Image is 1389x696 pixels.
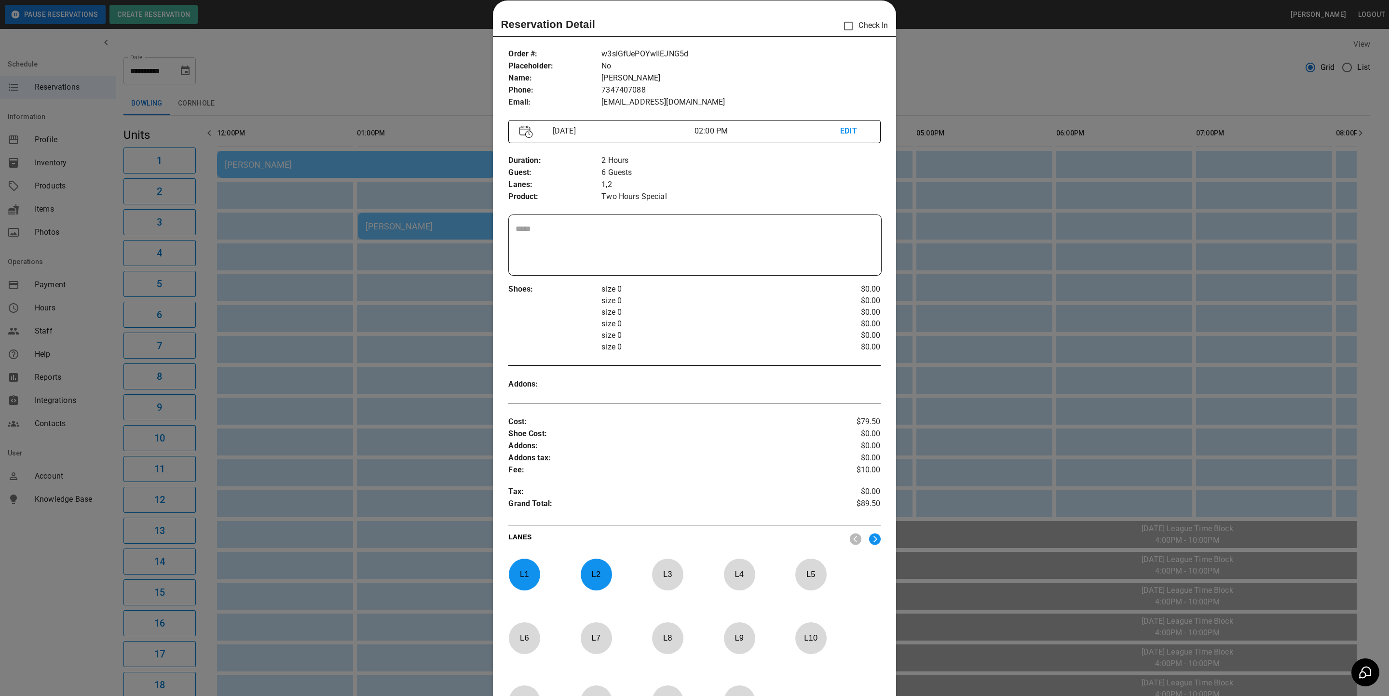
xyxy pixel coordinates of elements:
p: 6 Guests [601,167,880,179]
p: L 1 [508,563,540,586]
p: $0.00 [818,452,881,464]
p: $10.00 [818,464,881,476]
p: L 6 [508,627,540,649]
p: $0.00 [818,295,881,307]
p: EDIT [840,125,869,137]
p: [EMAIL_ADDRESS][DOMAIN_NAME] [601,96,880,108]
p: No [601,60,880,72]
p: LANES [508,532,842,546]
p: size 0 [601,307,818,318]
p: $0.00 [818,341,881,353]
p: Shoe Cost : [508,428,818,440]
p: Order # : [508,48,601,60]
p: w3slGfUePOYwIIEJNG5d [601,48,880,60]
p: L 10 [795,627,827,649]
p: Cost : [508,416,818,428]
p: Fee : [508,464,818,476]
p: 2 Hours [601,155,880,167]
img: Vector [519,125,533,138]
p: Addons : [508,440,818,452]
p: $0.00 [818,330,881,341]
p: size 0 [601,341,818,353]
p: [DATE] [549,125,694,137]
p: Product : [508,191,601,203]
p: 1,2 [601,179,880,191]
p: L 7 [580,627,612,649]
p: L 3 [652,563,683,586]
img: nav_left.svg [850,533,861,545]
p: Check In [838,16,888,36]
p: [PERSON_NAME] [601,72,880,84]
p: Lanes : [508,179,601,191]
p: size 0 [601,283,818,295]
p: Addons tax : [508,452,818,464]
p: $0.00 [818,283,881,295]
p: 02:00 PM [694,125,840,137]
p: L 2 [580,563,612,586]
p: Reservation Detail [501,16,595,32]
p: $0.00 [818,318,881,330]
p: $0.00 [818,486,881,498]
p: Phone : [508,84,601,96]
p: size 0 [601,330,818,341]
p: L 9 [723,627,755,649]
p: Tax : [508,486,818,498]
p: L 5 [795,563,827,586]
p: Placeholder : [508,60,601,72]
p: $0.00 [818,440,881,452]
p: Name : [508,72,601,84]
p: $0.00 [818,307,881,318]
p: Addons : [508,378,601,390]
p: L 8 [652,627,683,649]
p: L 4 [723,563,755,586]
p: Shoes : [508,283,601,295]
p: $0.00 [818,428,881,440]
p: Email : [508,96,601,108]
p: $89.50 [818,498,881,512]
p: size 0 [601,318,818,330]
img: right.svg [869,533,881,545]
p: size 0 [601,295,818,307]
p: $79.50 [818,416,881,428]
p: Grand Total : [508,498,818,512]
p: Guest : [508,167,601,179]
p: 7347407088 [601,84,880,96]
p: Two Hours Special [601,191,880,203]
p: Duration : [508,155,601,167]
